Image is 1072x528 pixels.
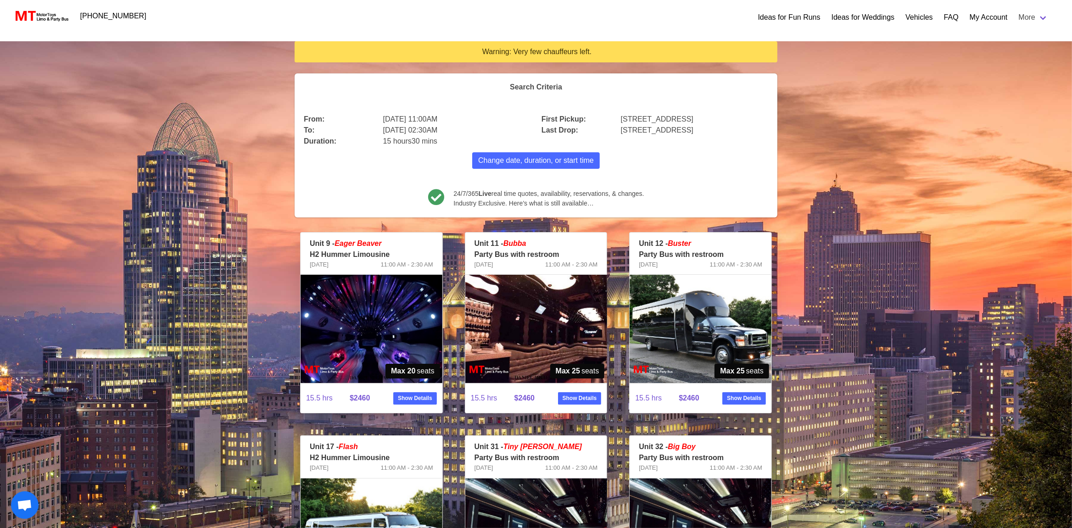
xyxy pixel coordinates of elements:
img: 11%2002.jpg [465,275,607,383]
strong: Max 25 [720,366,744,377]
span: Tiny [PERSON_NAME] [503,443,582,450]
img: MotorToys Logo [13,10,69,22]
span: [DATE] [639,463,658,472]
div: [DATE] 11:00AM [378,108,536,125]
a: Ideas for Weddings [832,12,895,23]
em: Bubba [503,239,526,247]
div: 15 hours [378,130,536,147]
b: Live [479,190,491,197]
span: Industry Exclusive. Here’s what is still available… [453,199,644,208]
span: 11:00 AM - 2:30 AM [710,260,762,269]
span: [DATE] [639,260,658,269]
div: Warning: Very few chauffeurs left. [302,47,772,57]
div: [STREET_ADDRESS] [615,108,774,125]
span: 15.5 hrs [306,387,350,409]
em: Flash [339,443,358,450]
span: seats [385,364,440,378]
p: H2 Hummer Limousine [310,249,433,260]
h4: Search Criteria [304,83,768,91]
div: [STREET_ADDRESS] [615,119,774,136]
strong: Show Details [398,394,432,402]
em: Buster [668,239,691,247]
span: 11:00 AM - 2:30 AM [380,260,433,269]
p: Unit 11 - [475,238,598,249]
a: FAQ [944,12,959,23]
div: [DATE] 02:30AM [378,119,536,136]
span: [DATE] [475,260,493,269]
b: Last Drop: [542,126,578,134]
span: 11:00 AM - 2:30 AM [545,260,597,269]
p: Unit 12 - [639,238,762,249]
p: Party Bus with restroom [475,452,598,463]
a: [PHONE_NUMBER] [75,7,152,25]
a: My Account [970,12,1008,23]
strong: $2460 [679,394,699,402]
a: More [1013,8,1054,27]
img: 12%2001.jpg [630,275,771,383]
button: Change date, duration, or start time [472,152,600,169]
span: 11:00 AM - 2:30 AM [545,463,597,472]
span: [DATE] [475,463,493,472]
em: Big Boy [668,443,695,450]
span: 30 mins [412,137,437,145]
span: seats [715,364,769,378]
a: Ideas for Fun Runs [758,12,821,23]
span: [DATE] [310,260,329,269]
p: Unit 31 - [475,441,598,452]
span: 11:00 AM - 2:30 AM [380,463,433,472]
p: H2 Hummer Limousine [310,452,433,463]
strong: Max 20 [391,366,415,377]
strong: $2460 [350,394,370,402]
strong: Max 25 [556,366,580,377]
p: Unit 9 - [310,238,433,249]
span: [DATE] [310,463,329,472]
span: 11:00 AM - 2:30 AM [710,463,762,472]
b: Duration: [304,137,336,145]
img: 09%2002.jpg [301,275,442,383]
span: seats [550,364,605,378]
p: Unit 32 - [639,441,762,452]
p: Party Bus with restroom [475,249,598,260]
p: Party Bus with restroom [639,249,762,260]
span: Change date, duration, or start time [478,155,594,166]
b: To: [304,126,315,134]
em: Eager Beaver [335,239,381,247]
strong: Show Details [727,394,761,402]
span: 15.5 hrs [471,387,514,409]
strong: Show Details [563,394,597,402]
p: Party Bus with restroom [639,452,762,463]
span: 15.5 hrs [635,387,679,409]
p: Unit 17 - [310,441,433,452]
span: 24/7/365 real time quotes, availability, reservations, & changes. [453,189,644,199]
strong: $2460 [514,394,535,402]
a: Open chat [11,491,39,519]
b: First Pickup: [542,115,586,123]
b: From: [304,115,324,123]
a: Vehicles [905,12,933,23]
